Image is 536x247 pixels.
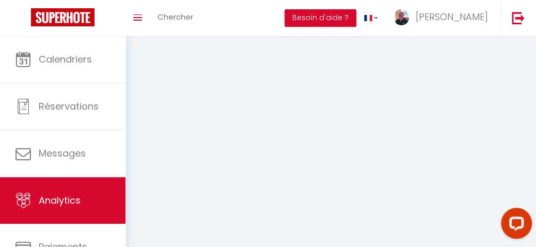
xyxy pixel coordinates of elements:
[39,100,99,113] span: Réservations
[493,204,536,247] iframe: LiveChat chat widget
[39,53,92,66] span: Calendriers
[512,11,525,24] img: logout
[416,10,488,23] span: [PERSON_NAME]
[393,9,409,25] img: ...
[157,11,193,22] span: Chercher
[285,9,356,27] button: Besoin d'aide ?
[39,147,86,160] span: Messages
[31,8,94,26] img: Super Booking
[39,194,81,207] span: Analytics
